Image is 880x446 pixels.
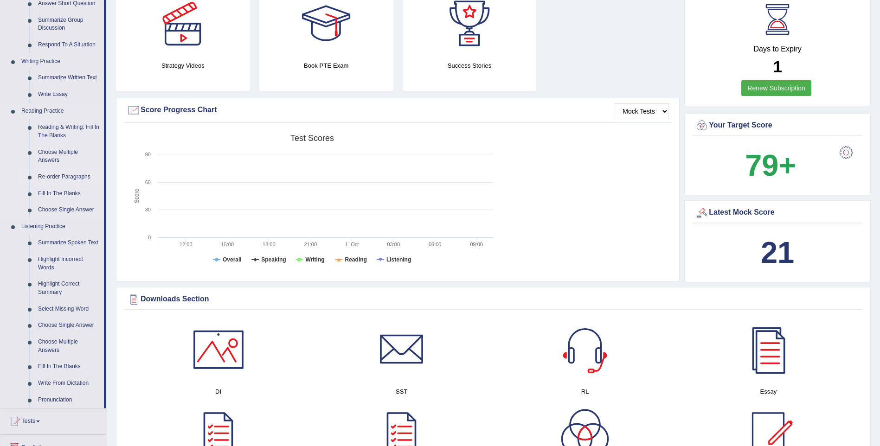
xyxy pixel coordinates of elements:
a: Writing Practice [17,53,104,70]
h4: SST [315,387,488,396]
a: Choose Single Answer [34,202,104,218]
a: Reading & Writing: Fill In The Blanks [34,119,104,144]
div: Downloads Section [127,293,860,306]
a: Choose Multiple Answers [34,334,104,358]
text: 12:00 [180,242,193,247]
a: Summarize Group Discussion [34,12,104,37]
a: Write From Dictation [34,375,104,392]
text: 90 [145,152,151,157]
a: Choose Single Answer [34,317,104,334]
text: 06:00 [429,242,442,247]
h4: Essay [681,387,855,396]
text: 30 [145,207,151,212]
h4: Strategy Videos [116,61,250,70]
tspan: Overall [223,256,242,263]
tspan: Reading [345,256,367,263]
a: Renew Subscription [741,80,811,96]
text: 15:00 [221,242,234,247]
b: 21 [761,236,794,269]
text: 18:00 [263,242,276,247]
a: Reading Practice [17,103,104,120]
a: Select Missing Word [34,301,104,318]
a: Fill In The Blanks [34,358,104,375]
a: Write Essay [34,86,104,103]
h4: Success Stories [403,61,537,70]
tspan: Test scores [290,134,334,143]
text: 60 [145,179,151,185]
b: 1 [773,57,782,76]
div: Score Progress Chart [127,103,669,117]
h4: RL [498,387,672,396]
text: 21:00 [304,242,317,247]
a: Re-order Paragraphs [34,169,104,185]
h4: Days to Expiry [695,45,860,53]
a: Pronunciation [34,392,104,408]
text: 0 [148,235,151,240]
a: Listening Practice [17,218,104,235]
a: Summarize Spoken Text [34,235,104,251]
tspan: Speaking [261,256,286,263]
text: 03:00 [387,242,400,247]
tspan: 1. Oct [345,242,359,247]
b: 79+ [745,148,796,182]
div: Latest Mock Score [695,206,860,220]
a: Tests [0,408,106,432]
tspan: Listening [386,256,411,263]
text: 09:00 [470,242,483,247]
tspan: Writing [305,256,324,263]
a: Highlight Correct Summary [34,276,104,300]
a: Highlight Incorrect Words [34,251,104,276]
a: Respond To A Situation [34,37,104,53]
a: Choose Multiple Answers [34,144,104,169]
a: Summarize Written Text [34,70,104,86]
h4: DI [131,387,305,396]
h4: Book PTE Exam [259,61,393,70]
a: Fill In The Blanks [34,185,104,202]
tspan: Score [134,189,140,204]
div: Your Target Score [695,119,860,133]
